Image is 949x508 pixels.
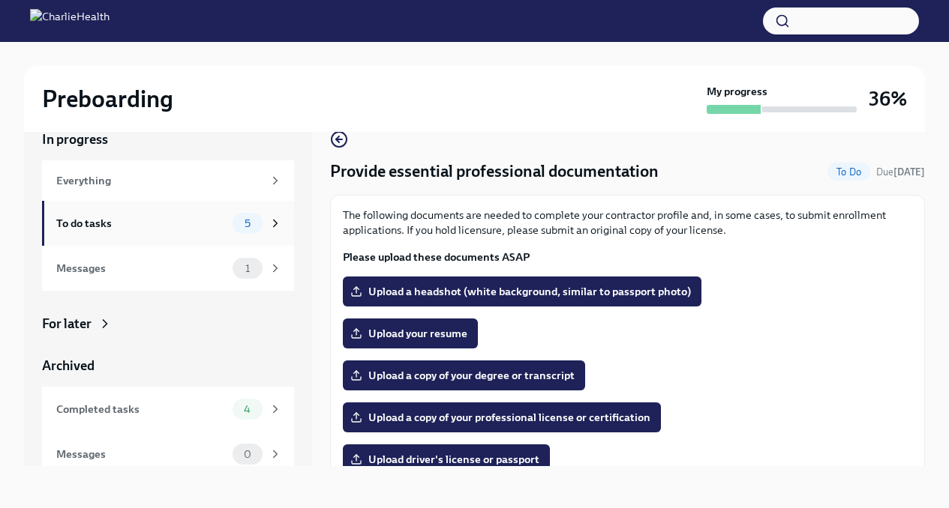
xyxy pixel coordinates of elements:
[343,276,701,306] label: Upload a headshot (white background, similar to passport photo)
[353,410,650,425] span: Upload a copy of your professional license or certification
[353,452,539,467] span: Upload driver's license or passport
[42,246,294,291] a: Messages1
[42,387,294,432] a: Completed tasks4
[42,432,294,477] a: Messages0
[56,446,227,462] div: Messages
[42,357,294,375] a: Archived
[235,449,260,460] span: 0
[343,360,585,390] label: Upload a copy of your degree or transcript
[353,284,691,299] span: Upload a headshot (white background, similar to passport photo)
[353,368,575,383] span: Upload a copy of your degree or transcript
[876,166,925,178] span: Due
[707,84,767,99] strong: My progress
[353,326,467,341] span: Upload your resume
[56,260,227,276] div: Messages
[56,401,227,417] div: Completed tasks
[869,85,907,112] h3: 36%
[42,201,294,246] a: To do tasks5
[42,160,294,201] a: Everything
[42,130,294,148] a: In progress
[343,444,550,474] label: Upload driver's license or passport
[827,166,870,178] span: To Do
[343,250,530,264] strong: Please upload these documents ASAP
[893,166,925,178] strong: [DATE]
[343,318,478,348] label: Upload your resume
[343,402,661,432] label: Upload a copy of your professional license or certification
[42,84,173,114] h2: Preboarding
[42,315,92,333] div: For later
[876,165,925,179] span: October 20th, 2025 08:00
[236,263,259,274] span: 1
[42,315,294,333] a: For later
[235,404,260,415] span: 4
[343,208,912,238] p: The following documents are needed to complete your contractor profile and, in some cases, to sub...
[330,160,659,183] h4: Provide essential professional documentation
[56,215,227,232] div: To do tasks
[236,218,260,229] span: 5
[30,9,110,33] img: CharlieHealth
[56,172,263,189] div: Everything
